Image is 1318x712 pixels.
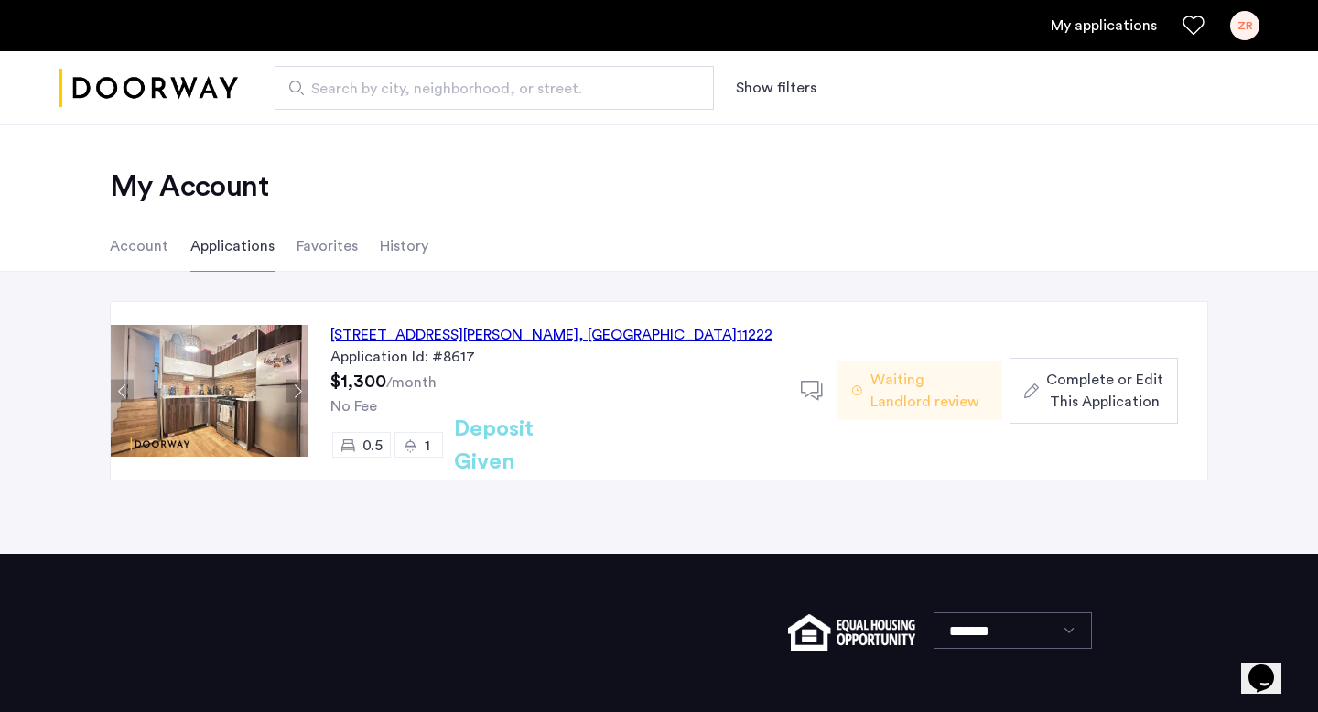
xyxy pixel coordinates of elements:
h2: My Account [110,168,1208,205]
a: Favorites [1183,15,1205,37]
span: No Fee [330,399,377,414]
img: Apartment photo [111,325,308,457]
sub: /month [386,375,437,390]
button: Show or hide filters [736,77,816,99]
img: equal-housing.png [788,614,915,651]
button: button [1010,358,1178,424]
select: Language select [934,612,1092,649]
div: [STREET_ADDRESS][PERSON_NAME] 11222 [330,324,772,346]
img: logo [59,54,238,123]
div: ZR [1230,11,1259,40]
a: Cazamio logo [59,54,238,123]
span: 1 [425,438,430,453]
span: Search by city, neighborhood, or street. [311,78,663,100]
li: History [380,221,428,272]
span: $1,300 [330,372,386,391]
input: Apartment Search [275,66,714,110]
li: Applications [190,221,275,272]
span: Complete or Edit This Application [1046,369,1163,413]
span: 0.5 [362,438,383,453]
div: Application Id: #8617 [330,346,779,368]
span: Waiting Landlord review [870,369,988,413]
h2: Deposit Given [454,413,600,479]
span: , [GEOGRAPHIC_DATA] [578,328,737,342]
button: Previous apartment [111,380,134,403]
li: Account [110,221,168,272]
a: My application [1051,15,1157,37]
button: Next apartment [286,380,308,403]
iframe: chat widget [1241,639,1300,694]
li: Favorites [297,221,358,272]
